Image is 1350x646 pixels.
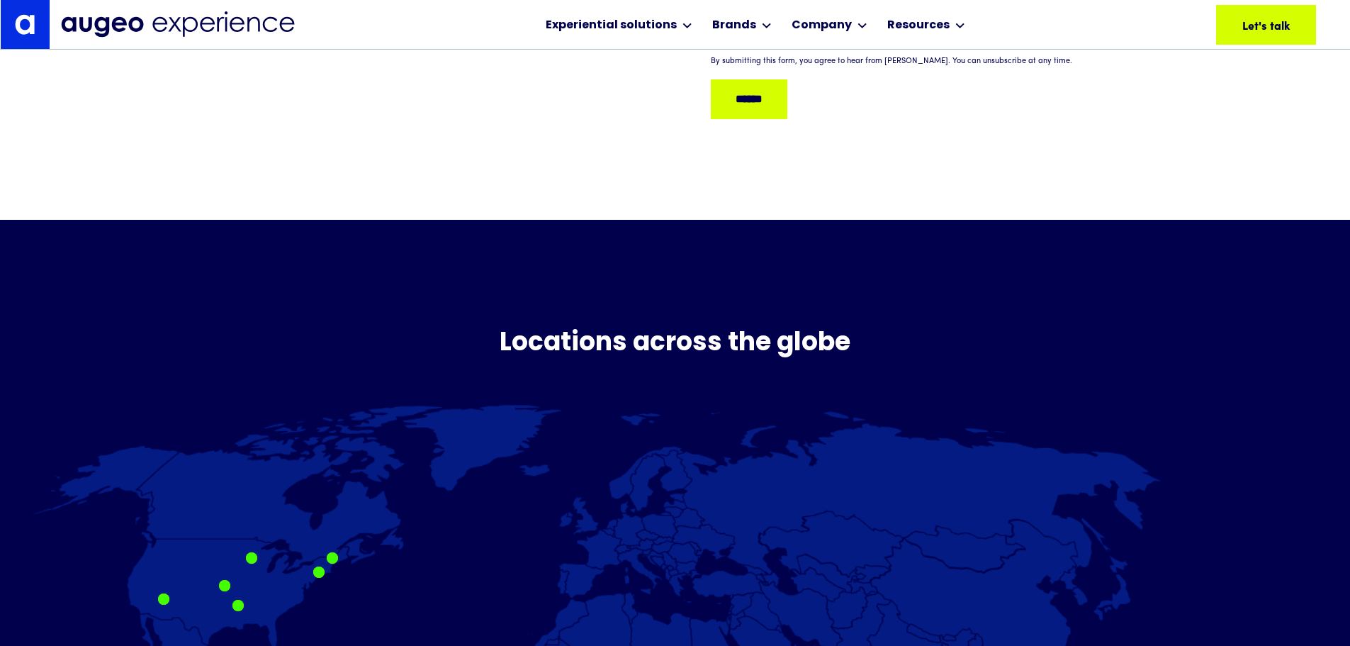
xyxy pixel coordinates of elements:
[1216,5,1316,45] a: Let's talk
[887,17,950,34] div: Resources
[546,17,677,34] div: Experiential solutions
[500,326,850,362] h3: Locations across the globe
[15,14,35,34] img: Augeo's "a" monogram decorative logo in white.
[792,17,852,34] div: Company
[711,56,1072,68] div: By submitting this form, you agree to hear from [PERSON_NAME]. You can unsubscribe at any time.
[712,17,756,34] div: Brands
[61,11,295,38] img: Augeo Experience business unit full logo in midnight blue.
